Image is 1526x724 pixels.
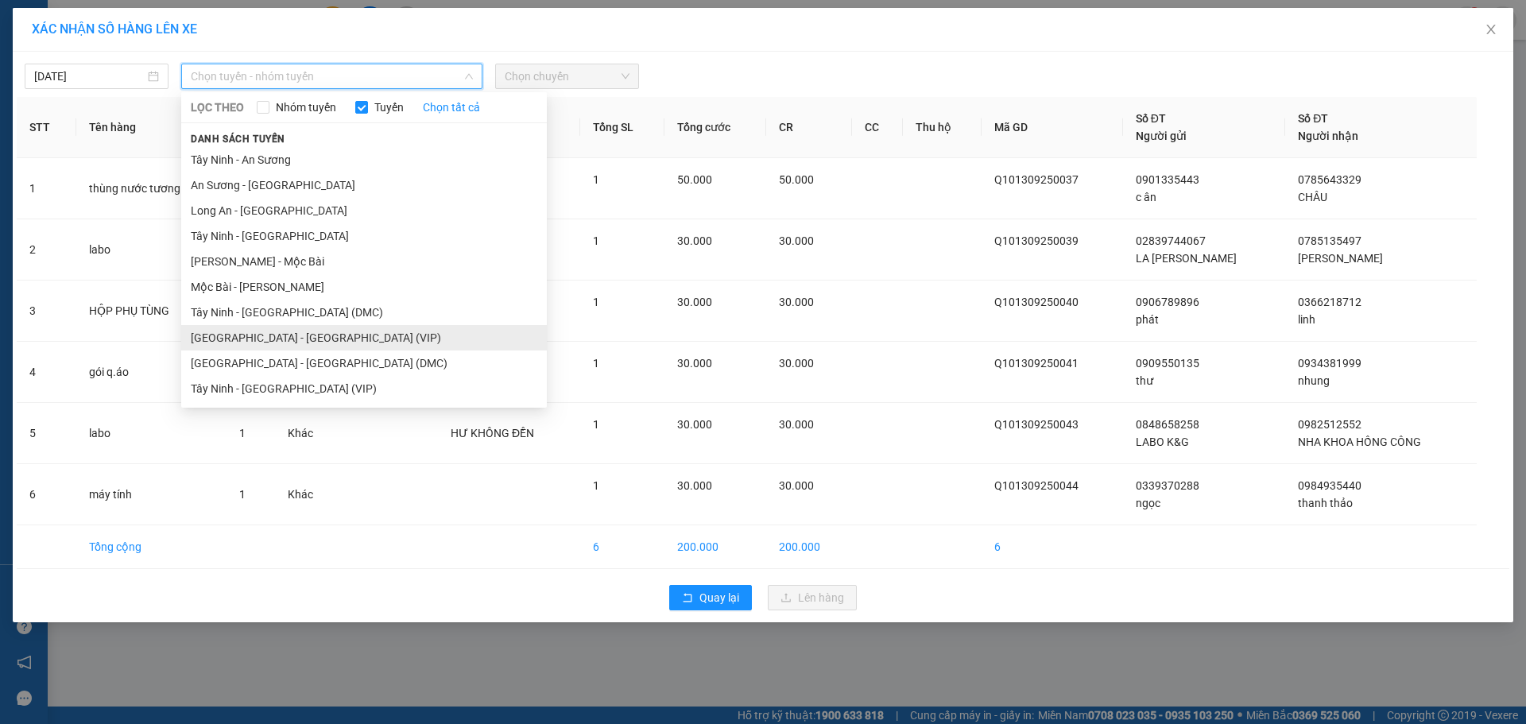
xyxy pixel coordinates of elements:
th: STT [17,97,76,158]
th: Tổng SL [580,97,665,158]
td: 5 [17,403,76,464]
button: uploadLên hàng [768,585,857,610]
th: CC [852,97,903,158]
span: 0906789896 [1136,296,1199,308]
span: Chọn chuyến [505,64,629,88]
span: nhung [1298,374,1330,387]
td: HỘP PHỤ TÙNG [76,281,227,342]
span: 1 [239,488,246,501]
span: Tuyến [368,99,410,116]
li: [GEOGRAPHIC_DATA] - [GEOGRAPHIC_DATA] (DMC) [181,350,547,376]
span: thư [1136,374,1153,387]
td: 6 [982,525,1123,569]
span: 1 [593,418,599,431]
span: ngọc [1136,497,1160,509]
td: 200.000 [766,525,852,569]
li: Hotline: 1900 8153 [149,59,664,79]
span: 0339370288 [1136,479,1199,492]
th: Tổng cước [664,97,765,158]
span: 0982512552 [1298,418,1361,431]
span: Q101309250040 [994,296,1079,308]
td: Tổng cộng [76,525,227,569]
span: 1 [593,357,599,370]
span: NHA KHOA HỒNG CÔNG [1298,436,1421,448]
span: Người gửi [1136,130,1187,142]
span: 30.000 [779,296,814,308]
button: Close [1469,8,1513,52]
span: Q101309250039 [994,234,1079,247]
span: 1 [593,479,599,492]
span: phát [1136,313,1159,326]
span: 1 [593,234,599,247]
td: máy tính [76,464,227,525]
span: close [1485,23,1497,36]
span: Chọn tuyến - nhóm tuyến [191,64,473,88]
span: 50.000 [677,173,712,186]
span: Nhóm tuyến [269,99,343,116]
span: [PERSON_NAME] [1298,252,1383,265]
span: 30.000 [779,479,814,492]
li: Tây Ninh - [GEOGRAPHIC_DATA] [181,223,547,249]
span: 1 [239,427,246,439]
span: Người nhận [1298,130,1358,142]
span: 30.000 [677,418,712,431]
span: Q101309250041 [994,357,1079,370]
span: 30.000 [779,234,814,247]
li: [GEOGRAPHIC_DATA] - [GEOGRAPHIC_DATA] (VIP) [181,325,547,350]
span: c ân [1136,191,1156,203]
span: rollback [682,592,693,605]
span: 0984935440 [1298,479,1361,492]
span: 0848658258 [1136,418,1199,431]
span: 30.000 [677,296,712,308]
span: 30.000 [677,479,712,492]
li: [PERSON_NAME] - Mộc Bài [181,249,547,274]
td: Khác [275,464,340,525]
a: Chọn tất cả [423,99,480,116]
span: Q101309250044 [994,479,1079,492]
td: gói q.áo [76,342,227,403]
span: LABO K&G [1136,436,1189,448]
button: rollbackQuay lại [669,585,752,610]
span: 30.000 [677,234,712,247]
th: CR [766,97,852,158]
span: thanh thảo [1298,497,1353,509]
td: 3 [17,281,76,342]
li: [STREET_ADDRESS][PERSON_NAME]. [GEOGRAPHIC_DATA], Tỉnh [GEOGRAPHIC_DATA] [149,39,664,59]
span: LỌC THEO [191,99,244,116]
td: Khác [275,403,340,464]
td: 2 [17,219,76,281]
td: labo [76,403,227,464]
li: An Sương - [GEOGRAPHIC_DATA] [181,172,547,198]
th: Tên hàng [76,97,227,158]
span: 1 [593,173,599,186]
span: LA [PERSON_NAME] [1136,252,1237,265]
td: thùng nước tương [76,158,227,219]
span: 0785135497 [1298,234,1361,247]
span: 30.000 [677,357,712,370]
td: 1 [17,158,76,219]
span: 02839744067 [1136,234,1206,247]
span: 0934381999 [1298,357,1361,370]
li: Long An - [GEOGRAPHIC_DATA] [181,198,547,223]
span: Danh sách tuyến [181,132,295,146]
span: Quay lại [699,589,739,606]
span: HƯ KHÔNG ĐỀN [451,427,534,439]
li: Mộc Bài - [PERSON_NAME] [181,274,547,300]
span: 0366218712 [1298,296,1361,308]
td: 4 [17,342,76,403]
span: 0901335443 [1136,173,1199,186]
th: Thu hộ [903,97,982,158]
span: 30.000 [779,357,814,370]
span: Số ĐT [1136,112,1166,125]
span: linh [1298,313,1315,326]
li: Tây Ninh - [GEOGRAPHIC_DATA] (DMC) [181,300,547,325]
th: Mã GD [982,97,1123,158]
b: GỬI : PV Q10 [20,115,146,141]
li: Tây Ninh - [GEOGRAPHIC_DATA] (VIP) [181,376,547,401]
span: CHÂU [1298,191,1327,203]
input: 14/09/2025 [34,68,145,85]
td: 6 [580,525,665,569]
span: Q101309250037 [994,173,1079,186]
td: 6 [17,464,76,525]
span: 0785643329 [1298,173,1361,186]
